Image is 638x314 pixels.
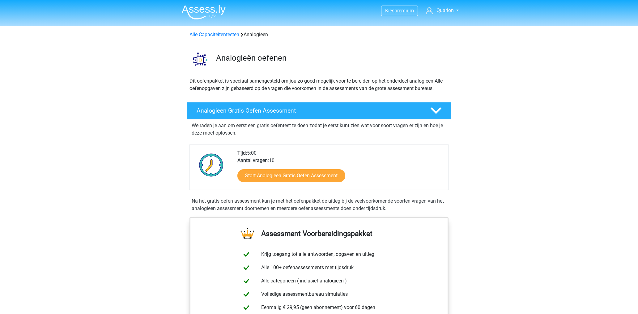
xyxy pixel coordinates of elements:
div: Na het gratis oefen assessment kun je met het oefenpakket de uitleg bij de veelvoorkomende soorte... [189,197,449,212]
p: We raden je aan om eerst een gratis oefentest te doen zodat je eerst kunt zien wat voor soort vra... [192,122,446,137]
span: premium [394,8,414,14]
a: Quarion [423,7,461,14]
b: Tijd: [237,150,247,156]
h3: Analogieën oefenen [216,53,446,63]
a: Analogieen Gratis Oefen Assessment [184,102,454,119]
b: Aantal vragen: [237,157,269,163]
img: analogieen [187,46,213,72]
span: Quarion [436,7,454,13]
a: Kiespremium [381,6,418,15]
div: 5:00 10 [233,149,448,190]
img: Assessly [182,5,226,19]
p: Dit oefenpakket is speciaal samengesteld om jou zo goed mogelijk voor te bereiden op het onderdee... [189,77,449,92]
span: Kies [385,8,394,14]
h4: Analogieen Gratis Oefen Assessment [197,107,420,114]
a: Alle Capaciteitentesten [189,32,239,37]
div: Analogieen [187,31,451,38]
a: Start Analogieen Gratis Oefen Assessment [237,169,345,182]
img: Klok [196,149,227,180]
